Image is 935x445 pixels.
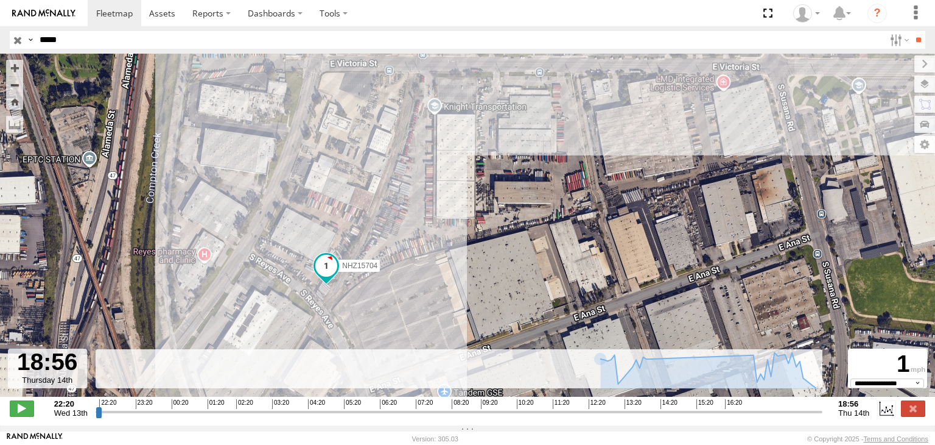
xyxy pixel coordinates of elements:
a: Terms and Conditions [864,435,928,443]
span: 07:20 [416,399,433,409]
span: Wed 13th Aug 2025 [54,408,88,418]
span: 08:20 [452,399,469,409]
div: 1 [850,351,925,378]
a: Visit our Website [7,433,63,445]
span: 15:20 [696,399,713,409]
img: rand-logo.svg [12,9,75,18]
label: Search Filter Options [885,31,911,49]
span: 22:20 [99,399,116,409]
strong: 22:20 [54,399,88,408]
span: 23:20 [136,399,153,409]
label: Measure [6,116,23,133]
span: 01:20 [208,399,225,409]
div: Zulema McIntosch [789,4,824,23]
span: 00:20 [172,399,189,409]
span: 16:20 [725,399,742,409]
label: Play/Stop [10,400,34,416]
span: Thu 14th Aug 2025 [838,408,869,418]
span: 12:20 [589,399,606,409]
span: 13:20 [625,399,642,409]
span: 09:20 [481,399,498,409]
span: NHZ15704 [342,262,377,270]
span: 05:20 [344,399,361,409]
button: Zoom in [6,60,23,76]
i: ? [867,4,887,23]
span: 02:20 [236,399,253,409]
div: © Copyright 2025 - [807,435,928,443]
div: Version: 305.03 [412,435,458,443]
span: 04:20 [308,399,325,409]
span: 06:20 [380,399,397,409]
span: 11:20 [553,399,570,409]
label: Close [901,400,925,416]
button: Zoom Home [6,93,23,110]
label: Map Settings [914,136,935,153]
span: 14:20 [660,399,678,409]
label: Search Query [26,31,35,49]
button: Zoom out [6,76,23,93]
span: 10:20 [517,399,534,409]
strong: 18:56 [838,399,869,408]
span: 03:20 [272,399,289,409]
